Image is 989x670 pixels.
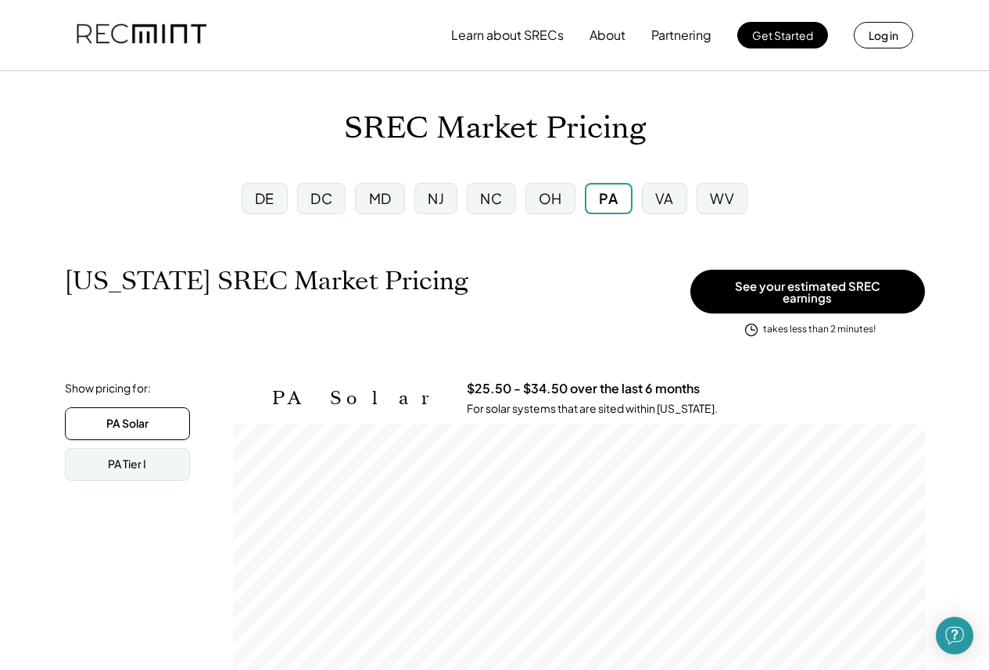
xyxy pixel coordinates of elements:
h1: SREC Market Pricing [344,110,646,147]
h1: [US_STATE] SREC Market Pricing [65,266,468,296]
img: recmint-logotype%403x.png [77,9,206,62]
button: Log in [854,22,913,48]
button: About [589,20,625,51]
h3: $25.50 - $34.50 over the last 6 months [467,381,700,397]
div: PA Solar [106,416,149,432]
div: OH [539,188,562,208]
div: MD [369,188,392,208]
div: PA Tier I [108,457,146,472]
div: Show pricing for: [65,381,151,396]
div: VA [655,188,674,208]
div: NJ [428,188,444,208]
div: DE [255,188,274,208]
button: Partnering [651,20,711,51]
div: DC [310,188,332,208]
h2: PA Solar [272,387,443,410]
div: takes less than 2 minutes! [763,323,876,336]
div: WV [710,188,734,208]
div: NC [480,188,502,208]
div: For solar systems that are sited within [US_STATE]. [467,401,718,417]
button: Learn about SRECs [451,20,564,51]
button: See your estimated SREC earnings [690,270,925,314]
div: PA [599,188,618,208]
div: Open Intercom Messenger [936,617,973,654]
button: Get Started [737,22,828,48]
